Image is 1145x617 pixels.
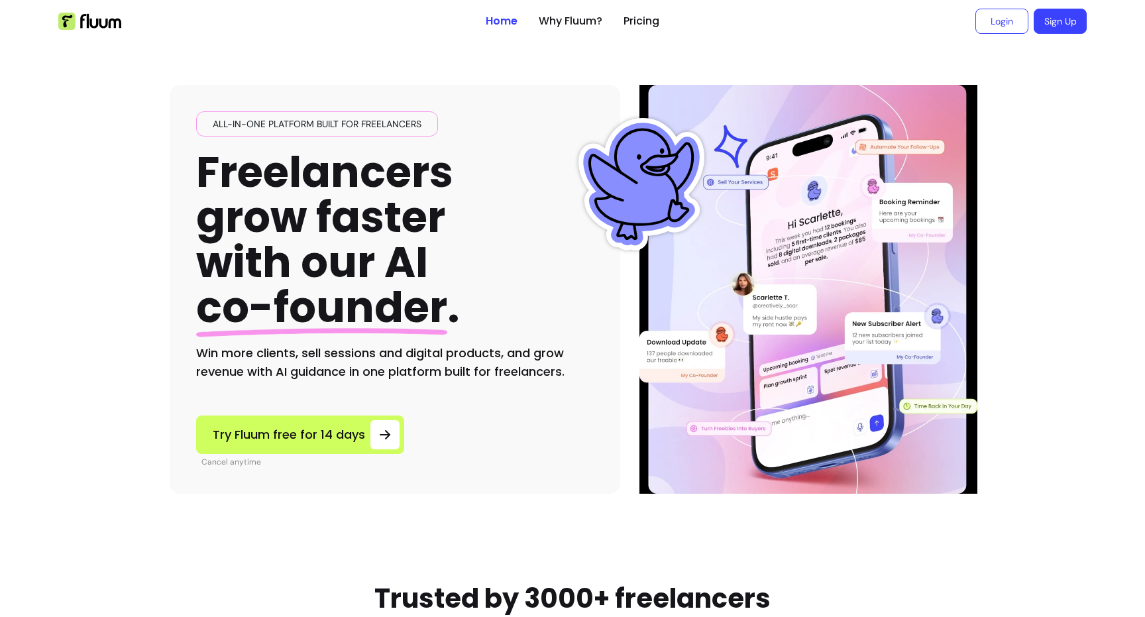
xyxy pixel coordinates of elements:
[486,13,518,29] a: Home
[641,85,975,494] img: Illustration of Fluum AI Co-Founder on a smartphone, showing solo business performance insights s...
[58,13,121,30] img: Fluum Logo
[539,13,602,29] a: Why Fluum?
[207,117,427,131] span: All-in-one platform built for freelancers
[975,9,1028,34] a: Login
[196,150,460,331] h1: Freelancers grow faster with our AI .
[575,118,708,251] img: Fluum Duck sticker
[624,13,659,29] a: Pricing
[213,425,365,444] span: Try Fluum free for 14 days
[196,416,404,454] a: Try Fluum free for 14 days
[196,344,594,381] h2: Win more clients, sell sessions and digital products, and grow revenue with AI guidance in one pl...
[1034,9,1087,34] a: Sign Up
[201,457,404,467] p: Cancel anytime
[196,278,447,337] span: co-founder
